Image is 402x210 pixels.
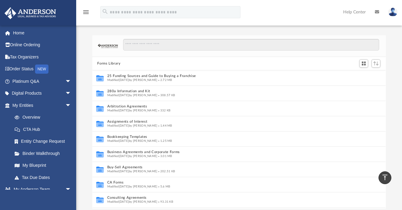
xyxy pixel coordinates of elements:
[107,181,358,185] button: CA Forms
[372,59,381,68] button: Sort
[65,184,77,196] span: arrow_drop_down
[65,87,77,100] span: arrow_drop_down
[107,79,158,82] span: Modified [DATE] by [PERSON_NAME]
[107,120,358,124] button: Assignments of Interest
[158,94,175,97] span: 308.57 KB
[65,99,77,112] span: arrow_drop_down
[9,159,77,172] a: My Blueprint
[4,27,80,39] a: Home
[158,155,172,158] span: 3.01 MB
[388,8,397,16] img: User Pic
[158,79,172,82] span: 2.72 MB
[158,200,173,203] span: 93.31 KB
[107,124,158,127] span: Modified [DATE] by [PERSON_NAME]
[107,74,358,78] button: 25 Funding Sources and Guide to Buying a Franchise
[107,166,358,170] button: Buy-Sell Agreements
[92,70,386,209] div: grid
[9,147,80,159] a: Binder Walkthrough
[158,109,171,112] span: 332 KB
[107,170,158,173] span: Modified [DATE] by [PERSON_NAME]
[107,150,358,154] button: Business Agreements and Corporate Forms
[123,39,379,51] input: Search files and folders
[4,75,80,87] a: Platinum Q&Aarrow_drop_down
[9,171,80,184] a: Tax Due Dates
[158,139,172,142] span: 1.25 MB
[158,170,175,173] span: 202.51 KB
[107,196,358,200] button: Consulting Agreements
[158,185,170,188] span: 5.6 MB
[9,111,80,124] a: Overview
[102,8,109,15] i: search
[107,109,158,112] span: Modified [DATE] by [PERSON_NAME]
[107,185,158,188] span: Modified [DATE] by [PERSON_NAME]
[107,139,158,142] span: Modified [DATE] by [PERSON_NAME]
[4,63,80,75] a: Order StatusNEW
[379,171,391,184] a: vertical_align_top
[4,51,80,63] a: Tax Organizers
[3,7,58,19] img: Anderson Advisors Platinum Portal
[107,200,158,203] span: Modified [DATE] by [PERSON_NAME]
[107,155,158,158] span: Modified [DATE] by [PERSON_NAME]
[4,39,80,51] a: Online Ordering
[4,87,80,100] a: Digital Productsarrow_drop_down
[4,99,80,111] a: My Entitiesarrow_drop_down
[82,9,90,16] i: menu
[158,124,172,127] span: 1.44 MB
[9,135,80,148] a: Entity Change Request
[359,59,368,68] button: Switch to Grid View
[35,65,48,74] div: NEW
[9,123,80,135] a: CTA Hub
[65,75,77,88] span: arrow_drop_down
[107,89,358,93] button: 280a Information and Kit
[107,105,358,109] button: Arbitration Agreements
[107,135,358,139] button: Bookkeeping Templates
[82,12,90,16] a: menu
[107,94,158,97] span: Modified [DATE] by [PERSON_NAME]
[97,61,120,66] button: Forms Library
[381,174,389,181] i: vertical_align_top
[4,184,77,196] a: My Anderson Teamarrow_drop_down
